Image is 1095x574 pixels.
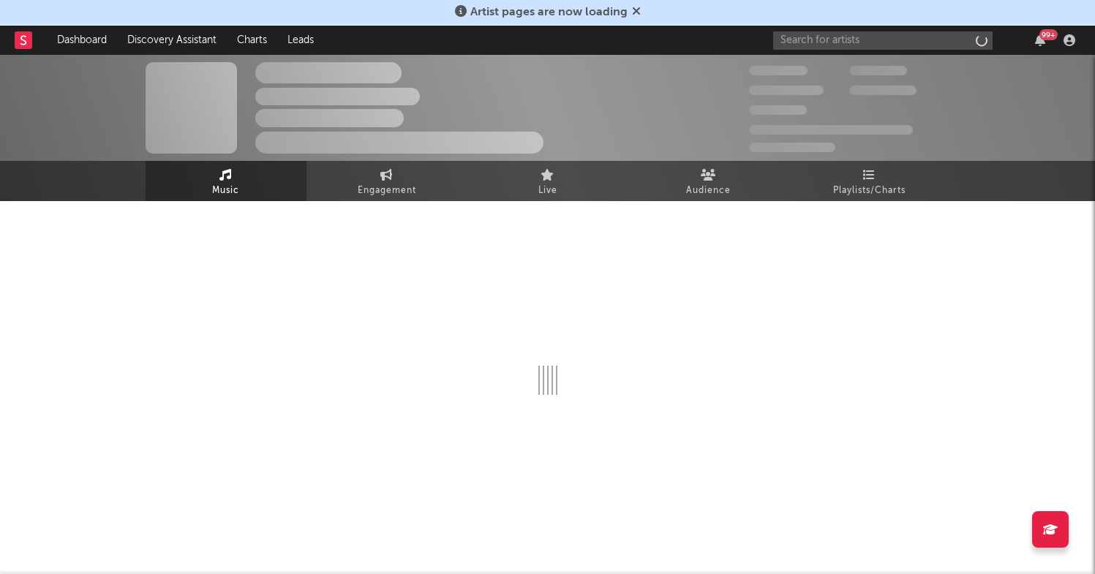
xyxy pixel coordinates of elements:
[632,7,641,18] span: Dismiss
[277,26,324,55] a: Leads
[117,26,227,55] a: Discovery Assistant
[749,125,913,135] span: 50,000,000 Monthly Listeners
[1035,34,1045,46] button: 99+
[212,182,239,200] span: Music
[749,66,808,75] span: 300,000
[773,31,993,50] input: Search for artists
[833,182,906,200] span: Playlists/Charts
[467,161,628,201] a: Live
[358,182,416,200] span: Engagement
[849,86,917,95] span: 1,000,000
[227,26,277,55] a: Charts
[1039,29,1058,40] div: 99 +
[470,7,628,18] span: Artist pages are now loading
[749,86,824,95] span: 50,000,000
[47,26,117,55] a: Dashboard
[749,143,835,152] span: Jump Score: 85.0
[538,182,557,200] span: Live
[686,182,731,200] span: Audience
[628,161,789,201] a: Audience
[146,161,306,201] a: Music
[749,105,807,115] span: 100,000
[306,161,467,201] a: Engagement
[789,161,950,201] a: Playlists/Charts
[849,66,907,75] span: 100,000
